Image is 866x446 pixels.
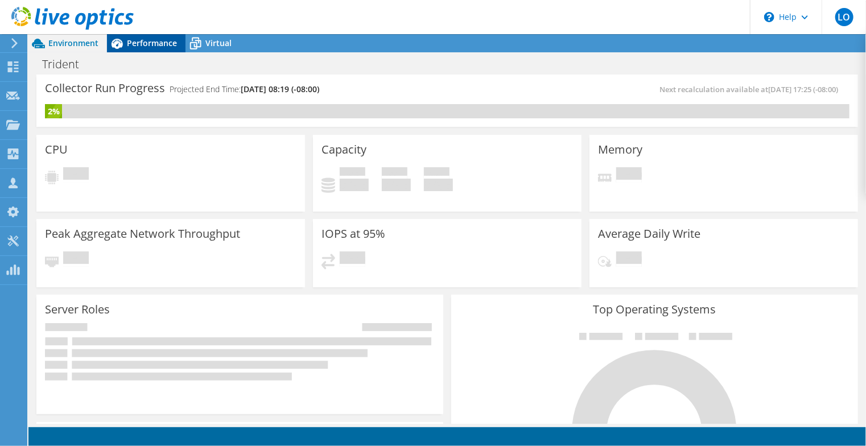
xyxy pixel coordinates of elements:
[340,167,365,179] span: Used
[598,228,700,240] h3: Average Daily Write
[45,228,240,240] h3: Peak Aggregate Network Throughput
[321,143,366,156] h3: Capacity
[205,38,232,48] span: Virtual
[241,84,319,94] span: [DATE] 08:19 (-08:00)
[321,228,385,240] h3: IOPS at 95%
[382,179,411,191] h4: 0 GiB
[616,251,642,267] span: Pending
[424,179,453,191] h4: 0 GiB
[768,84,838,94] span: [DATE] 17:25 (-08:00)
[127,38,177,48] span: Performance
[616,167,642,183] span: Pending
[340,179,369,191] h4: 0 GiB
[170,83,319,96] h4: Projected End Time:
[340,251,365,267] span: Pending
[63,167,89,183] span: Pending
[764,12,774,22] svg: \n
[63,251,89,267] span: Pending
[598,143,642,156] h3: Memory
[382,167,407,179] span: Free
[835,8,853,26] span: LO
[45,105,62,118] div: 2%
[659,84,844,94] span: Next recalculation available at
[424,167,450,179] span: Total
[45,143,68,156] h3: CPU
[45,303,110,316] h3: Server Roles
[48,38,98,48] span: Environment
[37,58,97,71] h1: Trident
[460,303,849,316] h3: Top Operating Systems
